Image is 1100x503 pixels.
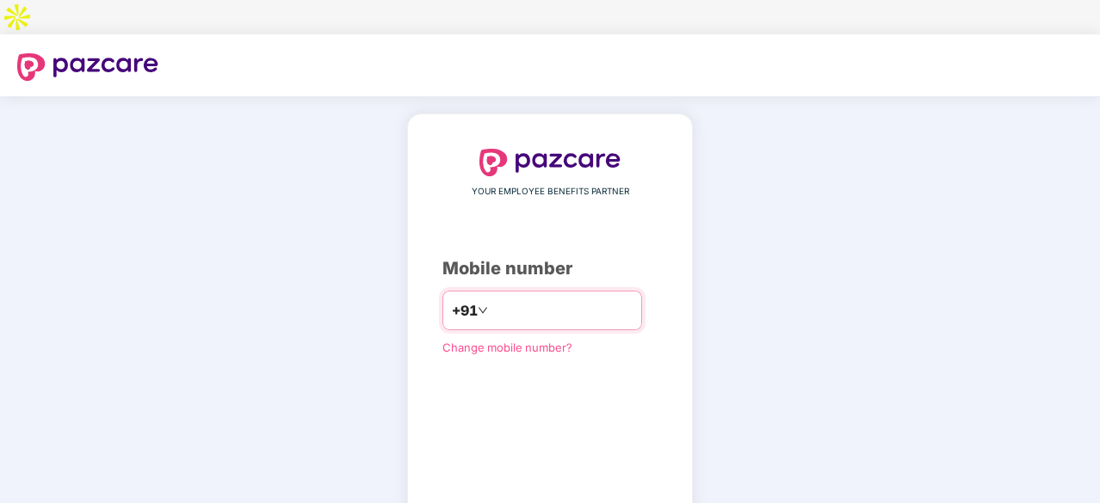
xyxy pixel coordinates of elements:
span: YOUR EMPLOYEE BENEFITS PARTNER [472,185,629,199]
span: +91 [452,300,478,322]
div: Mobile number [442,255,658,282]
a: Change mobile number? [442,340,572,354]
span: down [478,305,488,316]
img: logo [17,53,158,81]
img: logo [479,149,621,176]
